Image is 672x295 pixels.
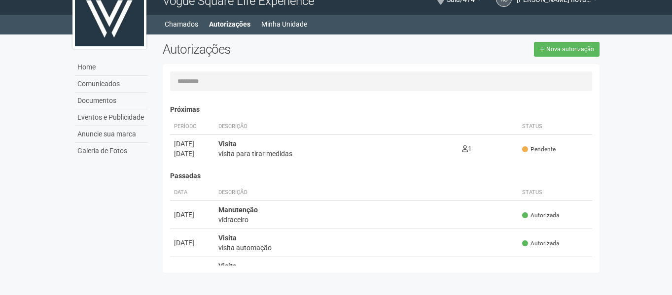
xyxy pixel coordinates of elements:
div: vidraceiro [218,215,515,225]
a: Nova autorização [534,42,600,57]
a: Minha Unidade [261,17,307,31]
a: Chamados [165,17,198,31]
span: Pendente [522,145,556,154]
div: [DATE] [174,238,211,248]
th: Descrição [214,185,519,201]
th: Descrição [214,119,459,135]
h4: Passadas [170,172,593,180]
strong: Visita [218,140,237,148]
a: Anuncie sua marca [75,126,148,143]
th: Data [170,185,214,201]
div: visita automação [218,243,515,253]
span: 1 [462,145,472,153]
div: visita para tirar medidas [218,149,455,159]
h2: Autorizações [163,42,374,57]
a: Autorizações [209,17,250,31]
strong: Manutenção [218,206,258,214]
th: Período [170,119,214,135]
div: [DATE] [174,210,211,220]
h4: Próximas [170,106,593,113]
span: Autorizada [522,211,559,220]
div: [DATE] [174,149,211,159]
a: Eventos e Publicidade [75,109,148,126]
a: Galeria de Fotos [75,143,148,159]
th: Status [518,185,592,201]
th: Status [518,119,592,135]
strong: Visita [218,234,237,242]
strong: Visita [218,262,237,270]
div: [DATE] [174,139,211,149]
a: Comunicados [75,76,148,93]
span: Autorizada [522,239,559,248]
a: Documentos [75,93,148,109]
span: Nova autorização [546,46,594,53]
a: Home [75,59,148,76]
